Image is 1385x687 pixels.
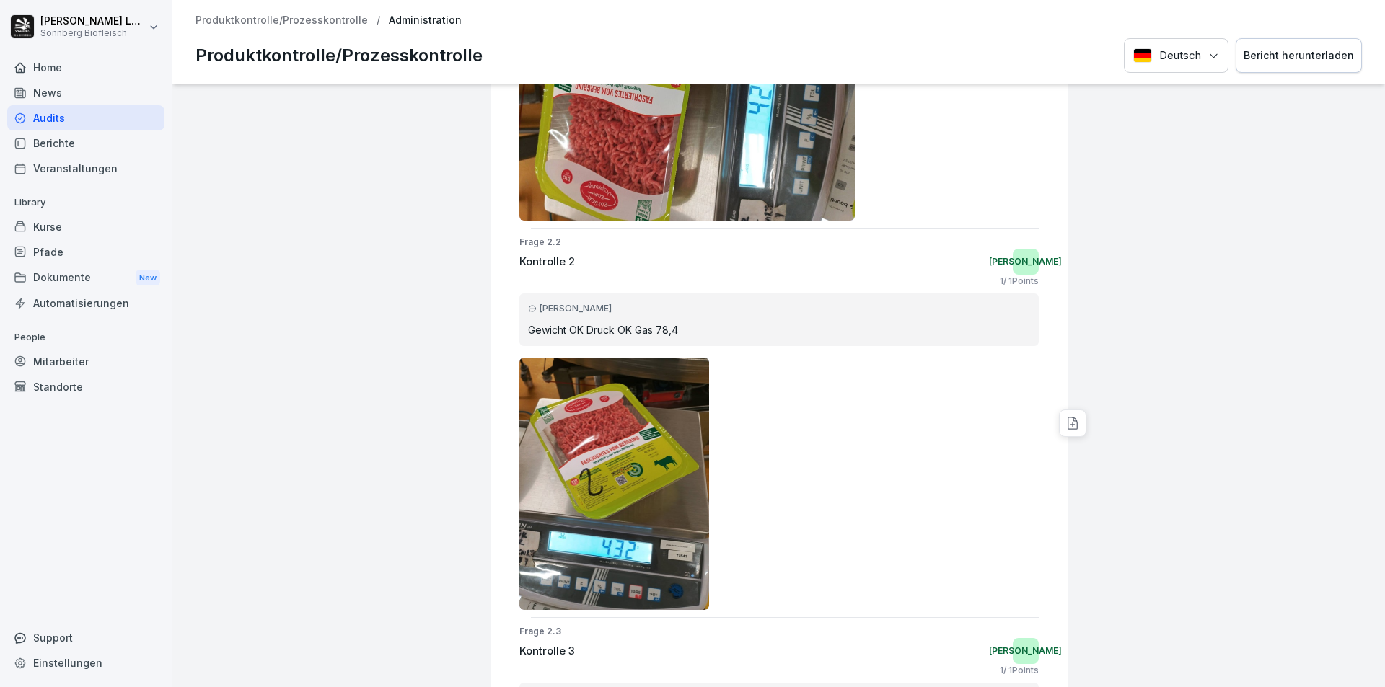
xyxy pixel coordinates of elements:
[389,14,462,27] p: Administration
[519,625,1039,638] p: Frage 2.3
[7,326,164,349] p: People
[7,156,164,181] a: Veranstaltungen
[1244,48,1354,63] div: Bericht herunterladen
[7,80,164,105] a: News
[136,270,160,286] div: New
[7,214,164,239] a: Kurse
[7,265,164,291] a: DokumenteNew
[1133,48,1152,63] img: Deutsch
[1000,275,1039,288] p: 1 / 1 Points
[195,43,483,68] p: Produktkontrolle/Prozesskontrolle
[7,130,164,156] a: Berichte
[7,191,164,214] p: Library
[7,650,164,675] a: Einstellungen
[1124,38,1228,74] button: Language
[519,643,575,660] p: Kontrolle 3
[40,15,146,27] p: [PERSON_NAME] Lumetsberger
[7,374,164,399] a: Standorte
[40,28,146,38] p: Sonnberg Biofleisch
[7,349,164,374] a: Mitarbeiter
[519,358,710,610] img: f6ovmp29nnorwb89okszzn3a.png
[7,239,164,265] a: Pfade
[528,322,1030,337] p: Gewicht OK Druck OK Gas 78,4
[1000,664,1039,677] p: 1 / 1 Points
[7,55,164,80] a: Home
[195,14,368,27] a: Produktkontrolle/Prozesskontrolle
[7,265,164,291] div: Dokumente
[1236,38,1362,74] button: Bericht herunterladen
[1159,48,1201,64] p: Deutsch
[7,291,164,316] a: Automatisierungen
[528,302,1030,315] div: [PERSON_NAME]
[1013,249,1039,275] div: [PERSON_NAME]
[519,254,575,270] p: Kontrolle 2
[7,105,164,130] a: Audits
[1013,638,1039,664] div: [PERSON_NAME]
[519,236,1039,249] p: Frage 2.2
[377,14,380,27] p: /
[7,625,164,650] div: Support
